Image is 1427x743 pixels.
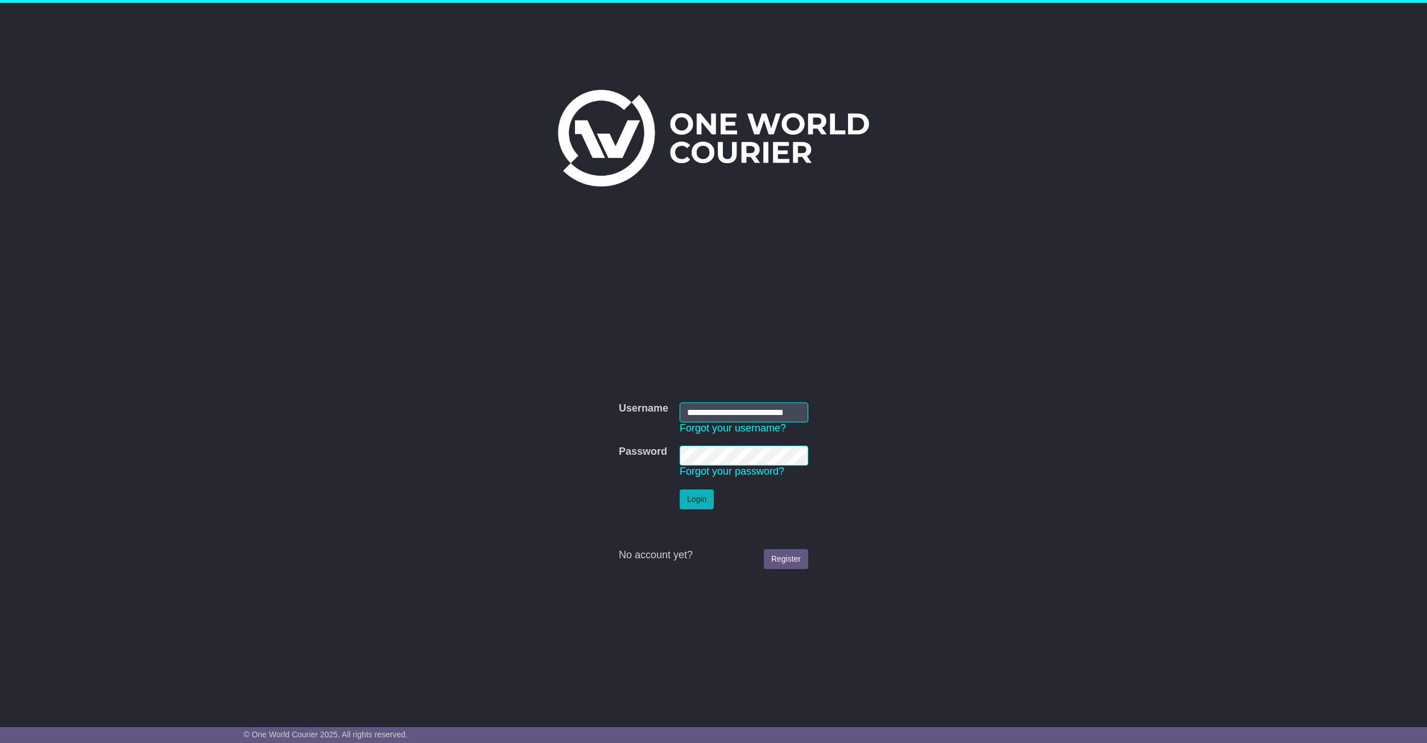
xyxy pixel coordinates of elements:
[558,90,868,186] img: One World
[764,549,808,569] a: Register
[243,730,408,739] span: © One World Courier 2025. All rights reserved.
[619,446,667,458] label: Password
[619,549,808,562] div: No account yet?
[680,489,714,509] button: Login
[619,402,668,415] label: Username
[680,422,786,434] a: Forgot your username?
[680,466,784,477] a: Forgot your password?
